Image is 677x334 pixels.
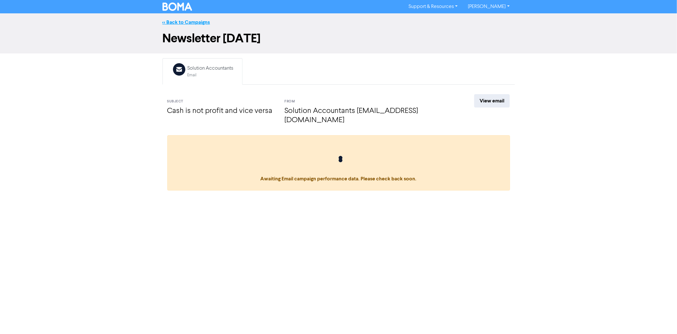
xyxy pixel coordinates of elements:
[163,31,515,46] h1: Newsletter [DATE]
[284,107,451,125] h4: Solution Accountants [EMAIL_ADDRESS][DOMAIN_NAME]
[645,303,677,334] iframe: Chat Widget
[174,156,503,182] span: Awaiting Email campaign performance data. Please check back soon.
[163,19,210,25] a: << Back to Campaigns
[403,2,463,12] a: Support & Resources
[188,72,234,78] div: Email
[284,99,451,104] div: From
[474,94,510,108] a: View email
[463,2,514,12] a: [PERSON_NAME]
[163,3,192,11] img: BOMA Logo
[188,65,234,72] div: Solution Accountants
[167,107,275,116] h4: Cash is not profit and vice versa
[167,99,275,104] div: Subject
